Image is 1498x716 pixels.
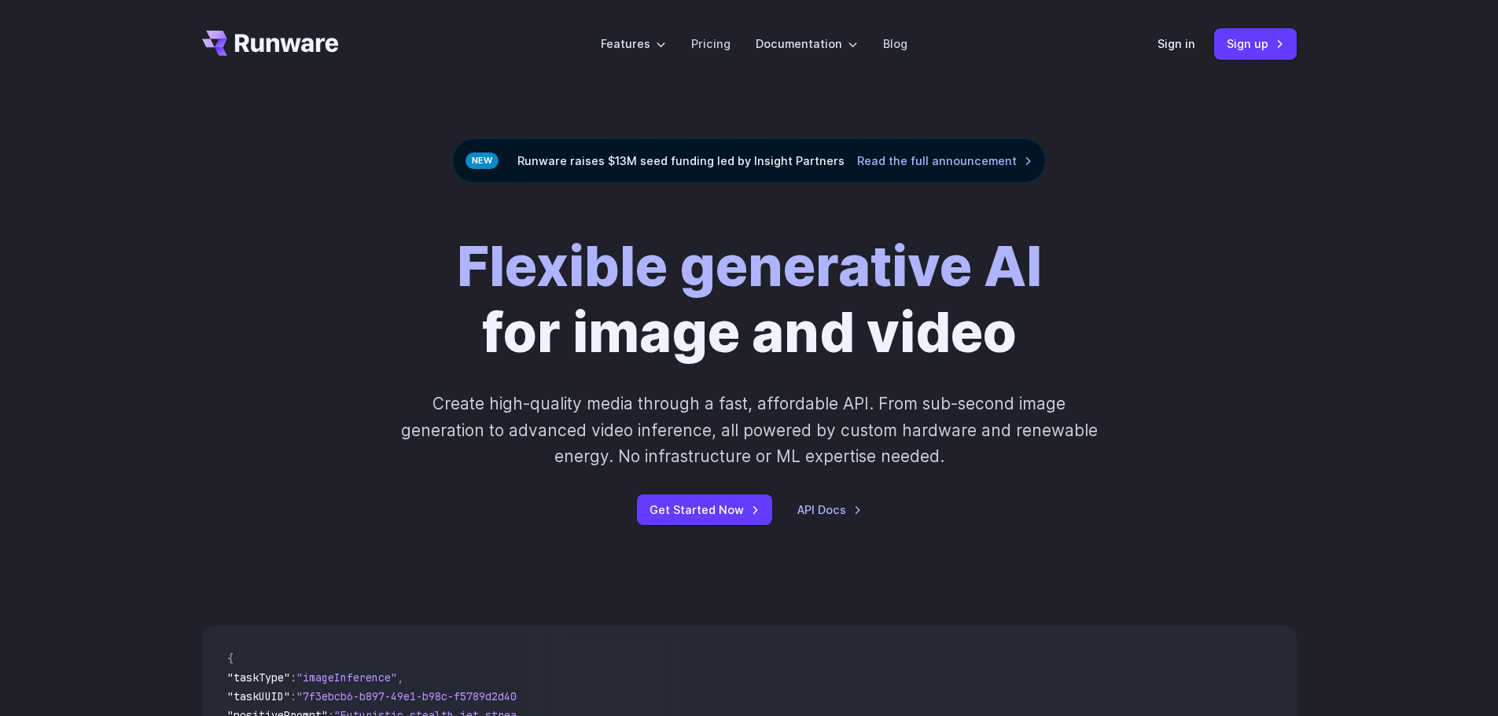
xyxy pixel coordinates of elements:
[397,670,403,685] span: ,
[227,689,290,703] span: "taskUUID"
[457,233,1042,365] h1: for image and video
[227,670,290,685] span: "taskType"
[691,35,731,53] a: Pricing
[457,233,1042,299] strong: Flexible generative AI
[202,31,339,56] a: Go to /
[1214,28,1297,59] a: Sign up
[452,138,1046,183] div: Runware raises $13M seed funding led by Insight Partners
[637,494,772,525] a: Get Started Now
[290,689,296,703] span: :
[227,652,234,666] span: {
[797,501,862,519] a: API Docs
[296,689,536,703] span: "7f3ebcb6-b897-49e1-b98c-f5789d2d40d7"
[290,670,296,685] span: :
[296,670,397,685] span: "imageInference"
[399,391,1099,469] p: Create high-quality media through a fast, affordable API. From sub-second image generation to adv...
[1158,35,1195,53] a: Sign in
[601,35,666,53] label: Features
[756,35,858,53] label: Documentation
[883,35,907,53] a: Blog
[857,152,1032,170] a: Read the full announcement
